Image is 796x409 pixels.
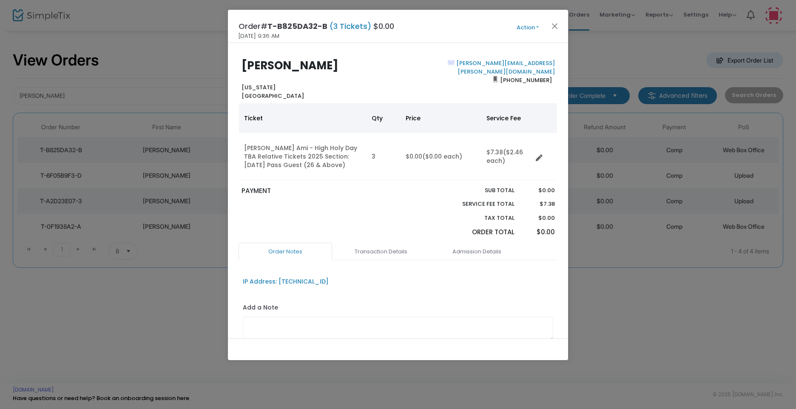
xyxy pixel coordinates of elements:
th: Service Fee [481,103,532,133]
p: $7.38 [523,200,554,208]
span: ($2.46 each) [486,148,523,165]
span: (3 Tickets) [327,21,373,31]
th: Ticket [239,103,367,133]
p: Service Fee Total [442,200,515,208]
p: Sub total [442,186,515,195]
span: T-B825DA32-B [267,21,327,31]
b: [PERSON_NAME] [242,58,338,73]
p: $0.00 [523,186,554,195]
b: [US_STATE] [GEOGRAPHIC_DATA] [242,83,304,100]
label: Add a Note [243,303,278,314]
p: Tax Total [442,214,515,222]
span: ($0.00 each) [422,152,462,161]
a: Admission Details [430,243,523,261]
span: [DATE] 9:36 AM [239,32,279,40]
p: PAYMENT [242,186,394,196]
h4: Order# $0.00 [239,20,394,32]
td: $0.00 [401,133,481,180]
a: Transaction Details [334,243,428,261]
p: $0.00 [523,214,554,222]
th: Qty [367,103,401,133]
div: IP Address: [TECHNICAL_ID] [243,277,329,286]
button: Close [549,20,560,31]
td: $7.38 [481,133,532,180]
p: $0.00 [523,227,554,237]
span: [PHONE_NUMBER] [497,73,555,87]
td: 3 [367,133,401,180]
div: Data table [239,103,557,180]
th: Price [401,103,481,133]
a: Order Notes [239,243,332,261]
button: Action [502,23,553,32]
td: [PERSON_NAME] Ami - High Holy Day TBA Relative Tickets 2025 Section: [DATE] Pass Guest (26 & Above) [239,133,367,180]
p: Order Total [442,227,515,237]
a: [PERSON_NAME][EMAIL_ADDRESS][PERSON_NAME][DOMAIN_NAME] [455,59,555,76]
